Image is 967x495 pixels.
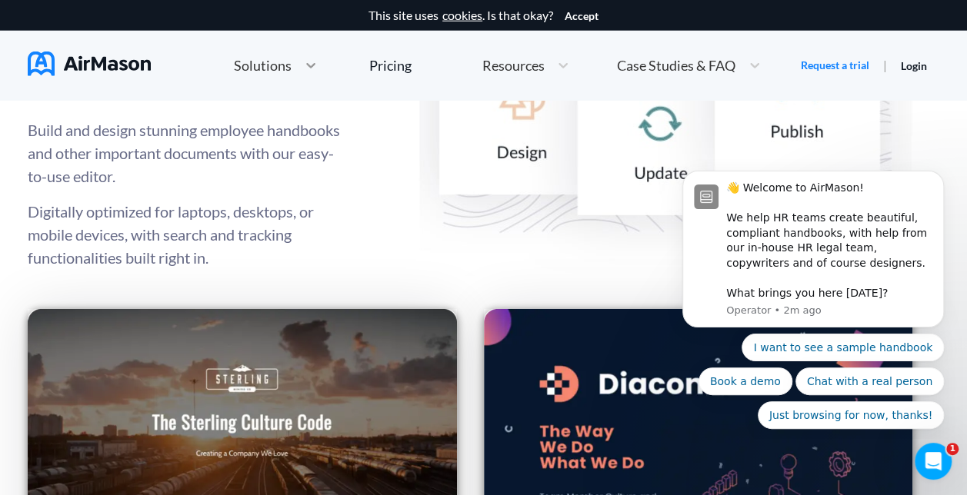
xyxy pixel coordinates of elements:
a: Login [901,59,927,72]
span: | [883,58,887,72]
a: Request a trial [801,58,869,73]
span: 1 [946,443,959,455]
span: Resources [482,58,544,72]
div: Pricing [369,58,412,72]
img: AirMason Logo [28,51,151,76]
iframe: Intercom notifications message [659,159,967,438]
div: Digitally optimized for laptops, desktops, or mobile devices, with search and tracking functional... [28,118,342,269]
a: cookies [442,8,482,22]
span: Case Studies & FAQ [617,58,735,72]
span: Solutions [234,58,292,72]
a: Pricing [369,51,412,79]
iframe: Intercom live chat [915,443,952,480]
button: Accept cookies [565,10,599,22]
p: Build and design stunning employee handbooks and other important documents with our easy-to-use e... [28,118,342,188]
